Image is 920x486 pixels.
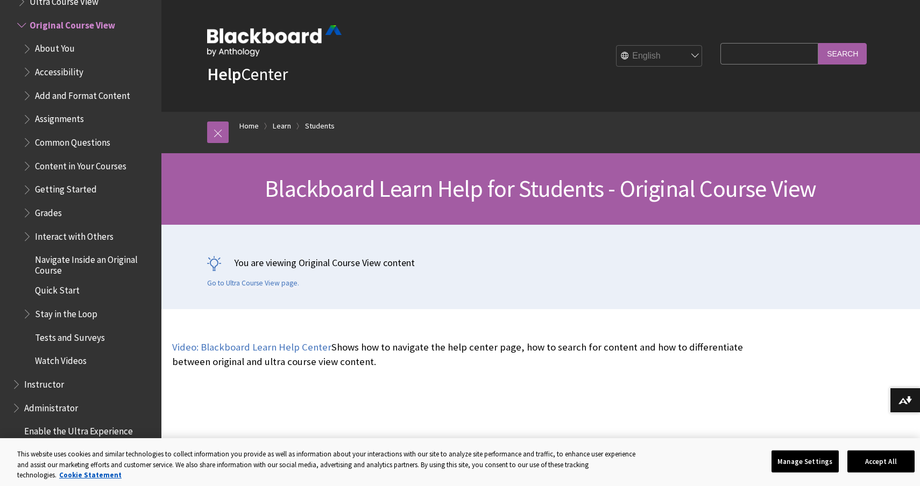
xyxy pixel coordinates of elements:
[265,174,816,203] span: Blackboard Learn Help for Students - Original Course View
[35,157,126,171] span: Content in Your Courses
[273,119,291,133] a: Learn
[172,340,750,368] p: Shows how to navigate the help center page, how to search for content and how to differentiate be...
[207,63,288,85] a: HelpCenter
[35,110,84,125] span: Assignments
[35,181,97,195] span: Getting Started
[35,282,80,296] span: Quick Start
[847,450,915,473] button: Accept All
[59,470,122,480] a: More information about your privacy, opens in a new tab
[207,63,241,85] strong: Help
[772,450,839,473] button: Manage Settings
[24,423,133,437] span: Enable the Ultra Experience
[172,341,331,354] a: Video: Blackboard Learn Help Center
[35,328,105,343] span: Tests and Surveys
[35,305,97,319] span: Stay in the Loop
[35,204,62,218] span: Grades
[35,63,83,77] span: Accessibility
[35,87,130,101] span: Add and Format Content
[207,256,874,269] p: You are viewing Original Course View content
[24,375,64,390] span: Instructor
[239,119,259,133] a: Home
[818,43,867,64] input: Search
[24,399,78,413] span: Administrator
[35,251,154,276] span: Navigate Inside an Original Course
[35,133,110,148] span: Common Questions
[35,40,75,54] span: About You
[30,16,115,31] span: Original Course View
[305,119,335,133] a: Students
[17,449,644,481] div: This website uses cookies and similar technologies to collect information you provide as well as ...
[35,352,87,367] span: Watch Videos
[35,227,114,242] span: Interact with Others
[207,278,299,288] a: Go to Ultra Course View page.
[617,46,703,67] select: Site Language Selector
[207,25,342,56] img: Blackboard by Anthology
